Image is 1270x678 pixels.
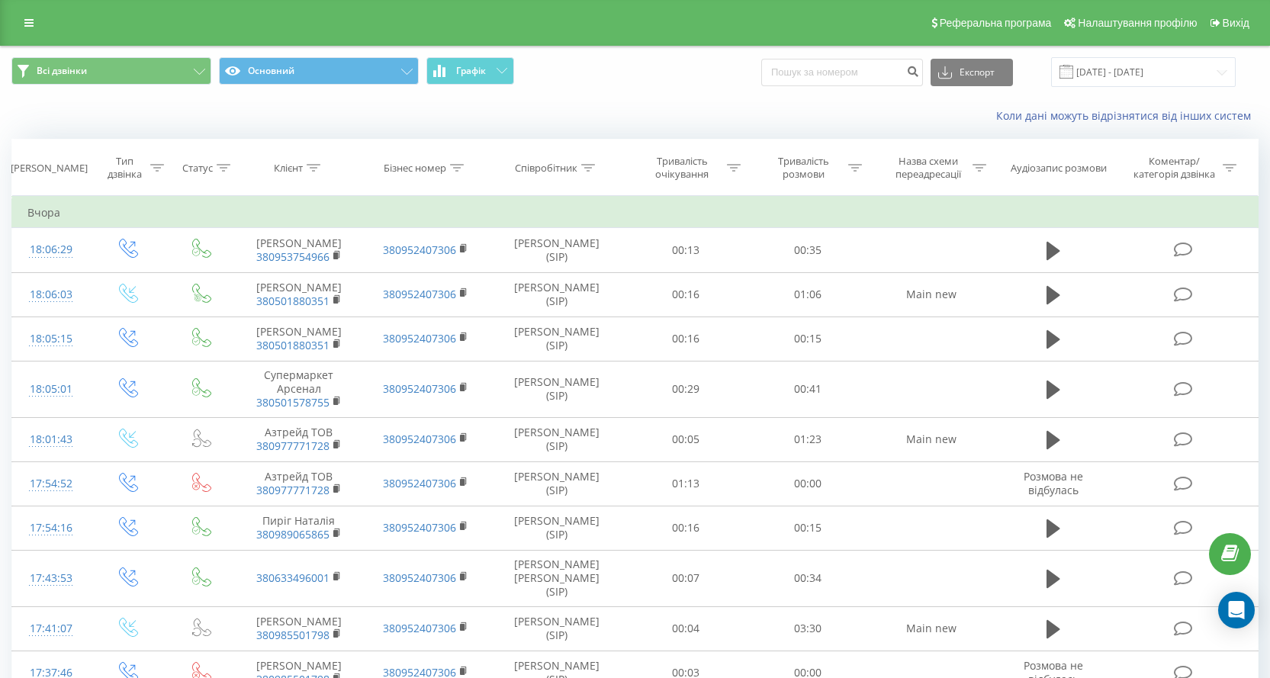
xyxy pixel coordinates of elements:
td: [PERSON_NAME] (SIP) [489,228,625,272]
td: [PERSON_NAME] (SIP) [489,361,625,417]
div: 17:54:16 [27,513,75,543]
a: 380952407306 [383,432,456,446]
td: 00:16 [625,506,747,550]
div: 17:54:52 [27,469,75,499]
td: 00:16 [625,317,747,361]
a: 380985501798 [256,628,330,642]
div: Open Intercom Messenger [1218,592,1255,628]
div: 18:06:03 [27,280,75,310]
a: 380952407306 [383,331,456,345]
div: Співробітник [515,162,577,175]
div: 18:05:15 [27,324,75,354]
span: Реферальна програма [940,17,1052,29]
a: 380952407306 [383,243,456,257]
td: 00:35 [747,228,869,272]
td: [PERSON_NAME] [236,606,362,651]
a: 380977771728 [256,439,330,453]
td: [PERSON_NAME] [236,228,362,272]
td: 03:30 [747,606,869,651]
div: Бізнес номер [384,162,446,175]
a: 380952407306 [383,381,456,396]
span: Налаштування профілю [1078,17,1197,29]
button: Експорт [931,59,1013,86]
td: Вчора [12,198,1259,228]
a: 380501880351 [256,338,330,352]
div: 18:06:29 [27,235,75,265]
div: Статус [182,162,213,175]
td: 00:34 [747,551,869,607]
a: 380952407306 [383,476,456,490]
td: 01:23 [747,417,869,461]
td: [PERSON_NAME] (SIP) [489,272,625,317]
td: Азтрейд ТОВ [236,461,362,506]
span: Вихід [1223,17,1249,29]
td: 00:13 [625,228,747,272]
div: 17:43:53 [27,564,75,593]
a: 380952407306 [383,287,456,301]
div: [PERSON_NAME] [11,162,88,175]
div: Тривалість очікування [641,155,723,181]
a: 380989065865 [256,527,330,541]
td: 00:00 [747,461,869,506]
td: 00:04 [625,606,747,651]
td: 01:13 [625,461,747,506]
td: Азтрейд ТОВ [236,417,362,461]
td: [PERSON_NAME] (SIP) [489,317,625,361]
button: Основний [219,57,419,85]
div: 17:41:07 [27,614,75,644]
a: Коли дані можуть відрізнятися вiд інших систем [996,108,1259,123]
a: 380633496001 [256,570,330,585]
div: Коментар/категорія дзвінка [1130,155,1219,181]
a: 380501578755 [256,395,330,410]
td: 01:06 [747,272,869,317]
td: Main new [868,272,995,317]
td: Супермаркет Арсенал [236,361,362,417]
td: 00:16 [625,272,747,317]
div: Тип дзвінка [103,155,146,181]
div: Клієнт [274,162,303,175]
a: 380952407306 [383,621,456,635]
td: [PERSON_NAME] (SIP) [489,606,625,651]
a: 380501880351 [256,294,330,308]
div: 18:05:01 [27,374,75,404]
a: 380952407306 [383,520,456,535]
td: [PERSON_NAME] (SIP) [489,506,625,550]
td: 00:41 [747,361,869,417]
td: Main new [868,417,995,461]
td: Main new [868,606,995,651]
button: Всі дзвінки [11,57,211,85]
div: Назва схеми переадресації [887,155,969,181]
span: Графік [456,66,486,76]
td: [PERSON_NAME] [236,317,362,361]
span: Всі дзвінки [37,65,87,77]
span: Розмова не відбулась [1024,469,1083,497]
input: Пошук за номером [761,59,923,86]
a: 380977771728 [256,483,330,497]
button: Графік [426,57,514,85]
td: [PERSON_NAME] (SIP) [489,461,625,506]
td: [PERSON_NAME] (SIP) [489,417,625,461]
td: [PERSON_NAME] [236,272,362,317]
div: 18:01:43 [27,425,75,455]
td: 00:15 [747,506,869,550]
td: 00:29 [625,361,747,417]
td: 00:15 [747,317,869,361]
td: 00:05 [625,417,747,461]
a: 380952407306 [383,570,456,585]
a: 380953754966 [256,249,330,264]
td: [PERSON_NAME] [PERSON_NAME] (SIP) [489,551,625,607]
td: Пиріг Наталія [236,506,362,550]
div: Тривалість розмови [763,155,844,181]
td: 00:07 [625,551,747,607]
div: Аудіозапис розмови [1011,162,1107,175]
